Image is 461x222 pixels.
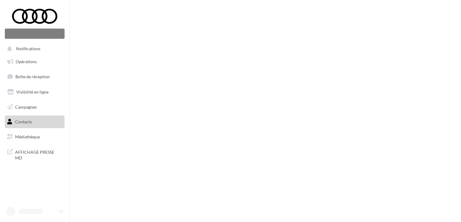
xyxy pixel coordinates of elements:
span: AFFICHAGE PRESSE MD [15,148,62,161]
span: Médiathèque [15,134,40,139]
span: Opérations [16,59,37,64]
div: Nouvelle campagne [5,29,65,39]
a: Médiathèque [4,131,66,143]
span: Notifications [16,46,40,51]
a: Boîte de réception [4,70,66,83]
span: Boîte de réception [15,74,50,79]
a: Contacts [4,116,66,128]
span: Contacts [15,119,32,124]
span: Campagnes [15,104,37,109]
a: Campagnes [4,101,66,113]
a: Visibilité en ligne [4,86,66,98]
a: AFFICHAGE PRESSE MD [4,146,66,163]
a: Opérations [4,55,66,68]
span: Visibilité en ligne [16,89,49,94]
